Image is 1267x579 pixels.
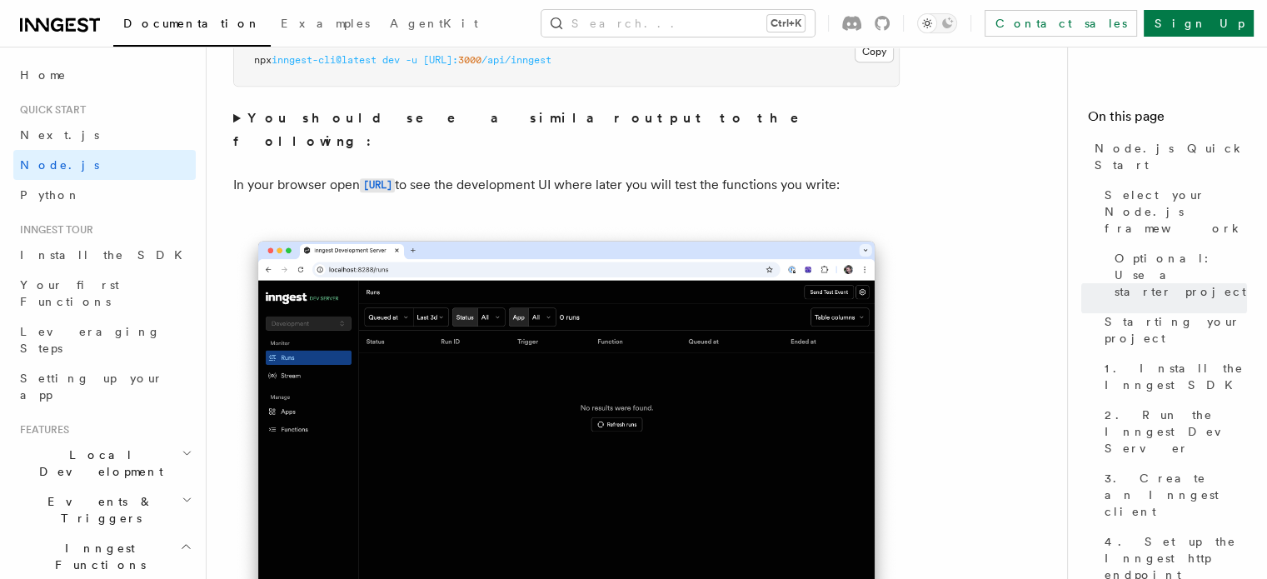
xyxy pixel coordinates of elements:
a: 3. Create an Inngest client [1098,463,1247,527]
span: 1. Install the Inngest SDK [1105,360,1247,393]
button: Search...Ctrl+K [541,10,815,37]
span: Select your Node.js framework [1105,187,1247,237]
span: Setting up your app [20,372,163,402]
a: Starting your project [1098,307,1247,353]
summary: You should see a similar output to the following: [233,107,900,153]
span: Events & Triggers [13,493,182,527]
a: 2. Run the Inngest Dev Server [1098,400,1247,463]
a: 1. Install the Inngest SDK [1098,353,1247,400]
div: Domain: [DOMAIN_NAME] [43,43,183,57]
strong: You should see a similar output to the following: [233,110,822,149]
div: Keywords by Traffic [184,98,281,109]
span: Local Development [13,447,182,480]
img: tab_keywords_by_traffic_grey.svg [166,97,179,110]
kbd: Ctrl+K [767,15,805,32]
span: Python [20,188,81,202]
a: Sign Up [1144,10,1254,37]
span: 3000 [458,54,481,66]
span: Inngest tour [13,223,93,237]
a: Python [13,180,196,210]
span: Documentation [123,17,261,30]
a: Examples [271,5,380,45]
a: Optional: Use a starter project [1108,243,1247,307]
div: v 4.0.25 [47,27,82,40]
span: Optional: Use a starter project [1115,250,1247,300]
span: Node.js Quick Start [1095,140,1247,173]
span: [URL]: [423,54,458,66]
span: 2. Run the Inngest Dev Server [1105,407,1247,457]
a: Home [13,60,196,90]
span: Starting your project [1105,313,1247,347]
span: 3. Create an Inngest client [1105,470,1247,520]
a: Setting up your app [13,363,196,410]
img: tab_domain_overview_orange.svg [45,97,58,110]
button: Toggle dark mode [917,13,957,33]
span: Examples [281,17,370,30]
a: AgentKit [380,5,488,45]
button: Copy [855,41,894,62]
span: Home [20,67,67,83]
a: Your first Functions [13,270,196,317]
a: Contact sales [985,10,1137,37]
span: Your first Functions [20,278,119,308]
a: Node.js [13,150,196,180]
a: Next.js [13,120,196,150]
code: [URL] [360,178,395,192]
a: Select your Node.js framework [1098,180,1247,243]
p: In your browser open to see the development UI where later you will test the functions you write: [233,173,900,197]
span: inngest-cli@latest [272,54,377,66]
a: Install the SDK [13,240,196,270]
div: Domain Overview [63,98,149,109]
span: Node.js [20,158,99,172]
button: Local Development [13,440,196,487]
span: Features [13,423,69,437]
span: Install the SDK [20,248,192,262]
a: Node.js Quick Start [1088,133,1247,180]
span: Quick start [13,103,86,117]
span: -u [406,54,417,66]
img: logo_orange.svg [27,27,40,40]
a: Documentation [113,5,271,47]
span: AgentKit [390,17,478,30]
a: [URL] [360,177,395,192]
img: website_grey.svg [27,43,40,57]
span: Next.js [20,128,99,142]
span: Leveraging Steps [20,325,161,355]
span: Inngest Functions [13,540,180,573]
button: Events & Triggers [13,487,196,533]
span: npx [254,54,272,66]
a: Leveraging Steps [13,317,196,363]
span: dev [382,54,400,66]
span: /api/inngest [481,54,551,66]
h4: On this page [1088,107,1247,133]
